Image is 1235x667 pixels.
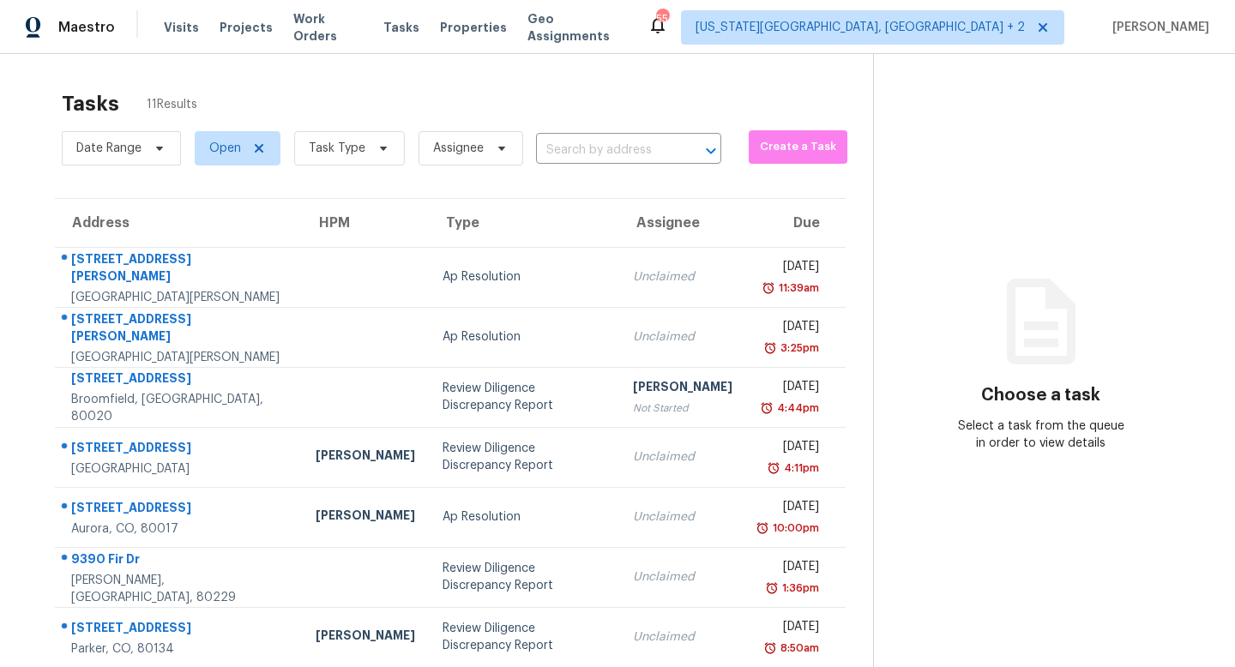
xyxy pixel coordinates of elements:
div: 55 [656,10,668,27]
div: Review Diligence Discrepancy Report [443,560,605,594]
div: [PERSON_NAME] [316,627,415,648]
div: [STREET_ADDRESS][PERSON_NAME] [71,250,288,289]
div: Not Started [633,400,732,417]
div: Broomfield, [GEOGRAPHIC_DATA], 80020 [71,391,288,425]
button: Create a Task [749,130,847,164]
div: [DATE] [760,618,819,640]
span: Task Type [309,140,365,157]
div: 9390 Fir Dr [71,550,288,572]
img: Overdue Alarm Icon [765,580,779,597]
div: [PERSON_NAME] [633,378,732,400]
img: Overdue Alarm Icon [763,640,777,657]
div: 4:11pm [780,460,819,477]
div: [PERSON_NAME], [GEOGRAPHIC_DATA], 80229 [71,572,288,606]
div: Review Diligence Discrepancy Report [443,620,605,654]
span: Tasks [383,21,419,33]
div: [DATE] [760,438,819,460]
div: 1:36pm [779,580,819,597]
div: [DATE] [760,258,819,279]
span: Open [209,140,241,157]
span: 11 Results [147,96,197,113]
div: Ap Resolution [443,268,605,285]
div: Review Diligence Discrepancy Report [443,440,605,474]
span: Visits [164,19,199,36]
span: Create a Task [757,137,839,157]
span: [PERSON_NAME] [1105,19,1209,36]
div: 4:44pm [774,400,819,417]
h2: Tasks [62,95,119,112]
div: Unclaimed [633,508,732,526]
button: Open [699,139,723,163]
img: Overdue Alarm Icon [763,340,777,357]
span: Projects [220,19,273,36]
span: Work Orders [293,10,363,45]
span: [US_STATE][GEOGRAPHIC_DATA], [GEOGRAPHIC_DATA] + 2 [696,19,1025,36]
img: Overdue Alarm Icon [756,520,769,537]
div: [DATE] [760,558,819,580]
img: Overdue Alarm Icon [760,400,774,417]
img: Overdue Alarm Icon [762,279,775,297]
div: Parker, CO, 80134 [71,640,288,658]
div: 8:50am [777,640,819,657]
th: Address [55,199,302,247]
div: 3:25pm [777,340,819,357]
span: Maestro [58,19,115,36]
span: Date Range [76,140,142,157]
img: Overdue Alarm Icon [767,460,780,477]
div: [STREET_ADDRESS] [71,370,288,391]
th: Type [429,199,619,247]
div: 10:00pm [769,520,819,537]
div: [DATE] [760,498,819,520]
th: Due [746,199,846,247]
div: Unclaimed [633,448,732,466]
div: 11:39am [775,279,819,297]
div: Select a task from the queue in order to view details [958,418,1124,452]
div: [STREET_ADDRESS] [71,439,288,460]
th: Assignee [619,199,746,247]
div: [STREET_ADDRESS][PERSON_NAME] [71,310,288,349]
h3: Choose a task [981,387,1100,404]
div: Aurora, CO, 80017 [71,520,288,538]
div: [GEOGRAPHIC_DATA] [71,460,288,478]
span: Properties [440,19,507,36]
div: Ap Resolution [443,508,605,526]
div: Unclaimed [633,268,732,285]
div: [STREET_ADDRESS] [71,499,288,520]
div: [DATE] [760,378,819,400]
div: [PERSON_NAME] [316,447,415,468]
div: Unclaimed [633,628,732,646]
th: HPM [302,199,429,247]
div: [GEOGRAPHIC_DATA][PERSON_NAME] [71,349,288,366]
div: Ap Resolution [443,328,605,346]
input: Search by address [536,137,673,164]
span: Assignee [433,140,484,157]
span: Geo Assignments [527,10,627,45]
div: Unclaimed [633,328,732,346]
div: [STREET_ADDRESS] [71,619,288,640]
div: [GEOGRAPHIC_DATA][PERSON_NAME] [71,289,288,306]
div: Unclaimed [633,568,732,586]
div: Review Diligence Discrepancy Report [443,380,605,414]
div: [DATE] [760,318,819,340]
div: [PERSON_NAME] [316,507,415,528]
